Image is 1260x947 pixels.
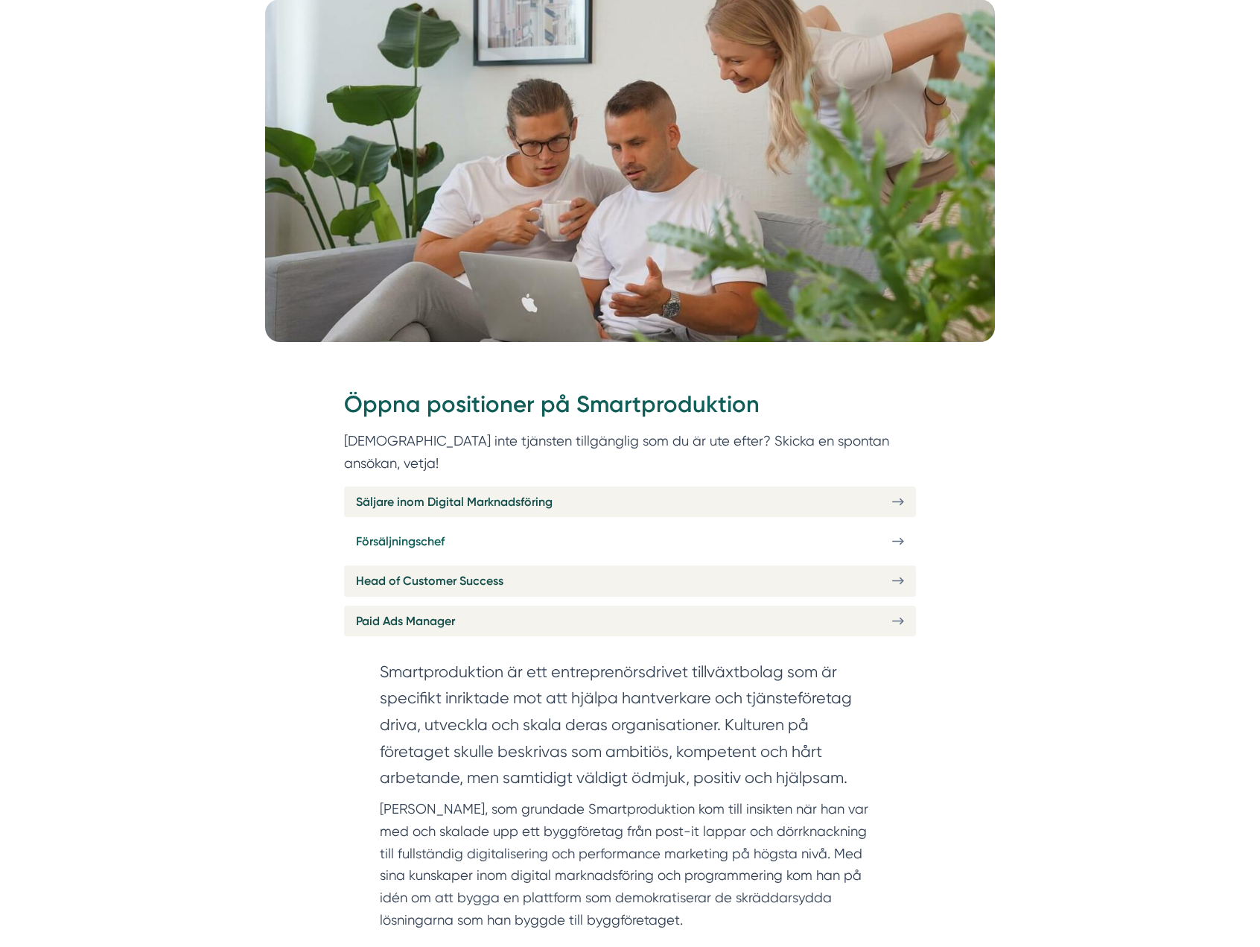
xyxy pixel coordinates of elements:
a: Head of Customer Success [344,566,916,596]
a: Paid Ads Manager [344,606,916,636]
span: Head of Customer Success [356,571,503,590]
span: Säljare inom Digital Marknadsföring [356,492,553,511]
p: [DEMOGRAPHIC_DATA] inte tjänsten tillgänglig som du är ute efter? Skicka en spontan ansökan, vetja! [344,430,916,474]
section: Smartproduktion är ett entreprenörsdrivet tillväxtbolag som är specifikt inriktade mot att hjälpa... [380,659,880,799]
a: Säljare inom Digital Marknadsföring [344,487,916,517]
a: Försäljningschef [344,526,916,557]
span: Paid Ads Manager [356,612,455,630]
h2: Öppna positioner på Smartproduktion [344,388,916,430]
span: Försäljningschef [356,532,445,551]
